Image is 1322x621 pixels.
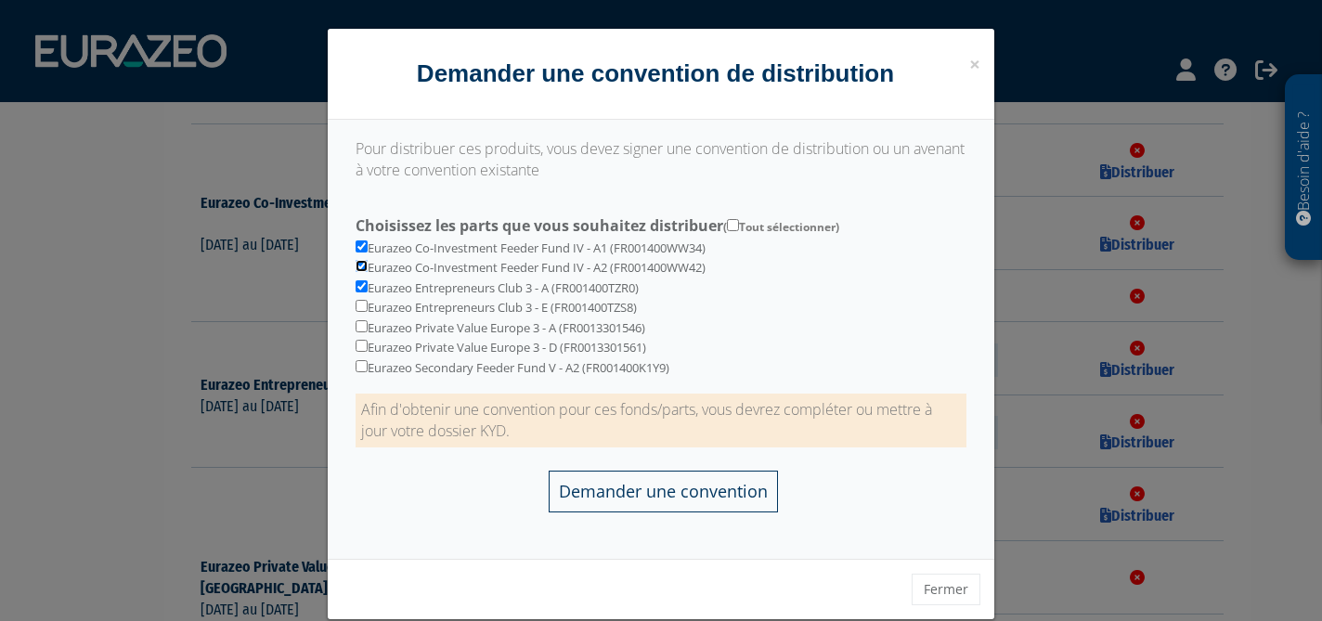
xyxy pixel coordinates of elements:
p: Afin d'obtenir une convention pour ces fonds/parts, vous devrez compléter ou mettre à jour votre ... [356,394,966,447]
span: ( Tout sélectionner) [723,219,839,235]
p: Besoin d'aide ? [1293,84,1315,252]
span: × [969,51,980,77]
button: Fermer [912,574,980,605]
label: Choisissez les parts que vous souhaitez distribuer [342,209,980,237]
p: Pour distribuer ces produits, vous devez signer une convention de distribution ou un avenant à vo... [356,138,966,181]
input: Demander une convention [549,471,778,512]
div: Eurazeo Co-Investment Feeder Fund IV - A1 (FR001400WW34) Eurazeo Co-Investment Feeder Fund IV - A... [342,209,980,377]
h4: Demander une convention de distribution [342,57,980,91]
